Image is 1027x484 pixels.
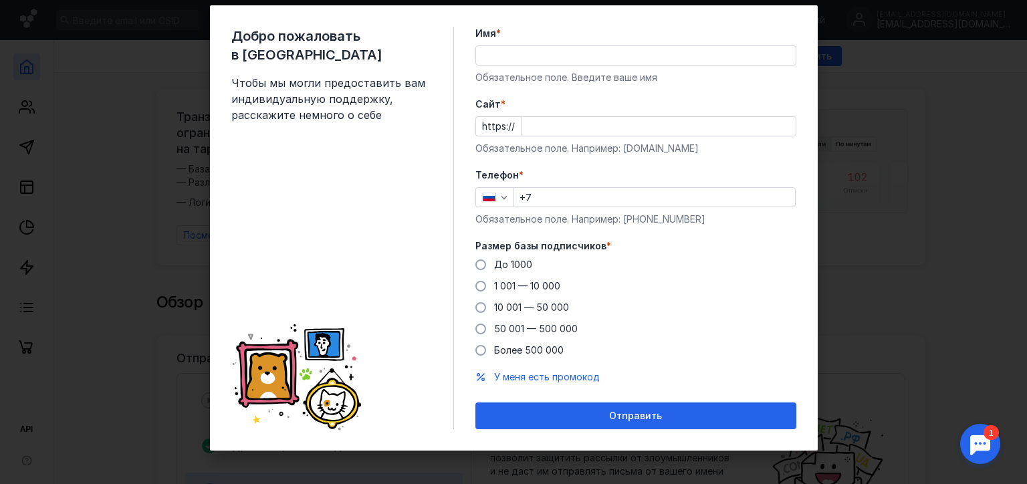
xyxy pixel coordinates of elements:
span: Cайт [475,98,501,111]
div: 1 [30,8,45,23]
span: 10 001 — 50 000 [494,301,569,313]
span: До 1000 [494,259,532,270]
span: Телефон [475,168,519,182]
div: Обязательное поле. Введите ваше имя [475,71,796,84]
span: У меня есть промокод [494,371,600,382]
button: Отправить [475,402,796,429]
span: Отправить [609,410,662,422]
span: Чтобы мы могли предоставить вам индивидуальную поддержку, расскажите немного о себе [231,75,432,123]
span: 50 001 — 500 000 [494,323,578,334]
span: 1 001 — 10 000 [494,280,560,291]
span: Добро пожаловать в [GEOGRAPHIC_DATA] [231,27,432,64]
button: У меня есть промокод [494,370,600,384]
span: Имя [475,27,496,40]
div: Обязательное поле. Например: [PHONE_NUMBER] [475,213,796,226]
div: Обязательное поле. Например: [DOMAIN_NAME] [475,142,796,155]
span: Размер базы подписчиков [475,239,606,253]
span: Более 500 000 [494,344,564,356]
